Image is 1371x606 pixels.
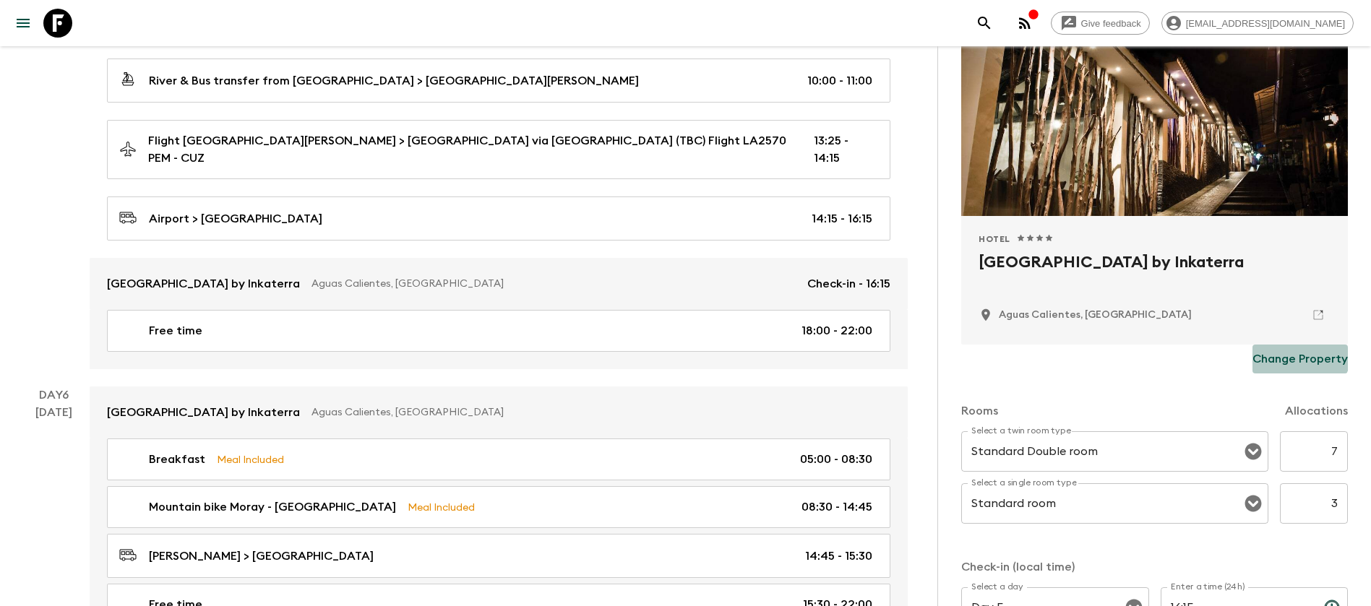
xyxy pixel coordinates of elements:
[1178,18,1353,29] span: [EMAIL_ADDRESS][DOMAIN_NAME]
[970,9,999,38] button: search adventures
[90,386,908,438] a: [GEOGRAPHIC_DATA] by InkaterraAguas Calientes, [GEOGRAPHIC_DATA]
[801,322,872,339] p: 18:00 - 22:00
[1285,402,1348,420] p: Allocations
[979,251,1331,297] h2: [GEOGRAPHIC_DATA] by Inkaterra
[107,120,890,179] a: Flight [GEOGRAPHIC_DATA][PERSON_NAME] > [GEOGRAPHIC_DATA] via [GEOGRAPHIC_DATA] (TBC) Flight LA25...
[1243,493,1263,514] button: Open
[807,275,890,293] p: Check-in - 16:15
[149,451,205,468] p: Breakfast
[961,402,998,420] p: Rooms
[107,404,300,421] p: [GEOGRAPHIC_DATA] by Inkaterra
[1161,12,1354,35] div: [EMAIL_ADDRESS][DOMAIN_NAME]
[149,210,322,228] p: Airport > [GEOGRAPHIC_DATA]
[800,451,872,468] p: 05:00 - 08:30
[17,386,90,404] p: Day 6
[812,210,872,228] p: 14:15 - 16:15
[107,486,890,528] a: Mountain bike Moray - [GEOGRAPHIC_DATA]Meal Included08:30 - 14:45
[107,275,300,293] p: [GEOGRAPHIC_DATA] by Inkaterra
[107,438,890,480] a: BreakfastMeal Included05:00 - 08:30
[961,558,1348,576] p: Check-in (local time)
[107,196,890,241] a: Airport > [GEOGRAPHIC_DATA]14:15 - 16:15
[149,547,374,565] p: [PERSON_NAME] > [GEOGRAPHIC_DATA]
[311,405,879,420] p: Aguas Calientes, [GEOGRAPHIC_DATA]
[9,9,38,38] button: menu
[1051,12,1150,35] a: Give feedback
[149,322,202,339] p: Free time
[801,498,872,516] p: 08:30 - 14:45
[971,581,1023,593] label: Select a day
[408,499,475,515] p: Meal Included
[1243,441,1263,462] button: Open
[1252,350,1348,368] p: Change Property
[1252,345,1348,373] button: Change Property
[999,308,1192,322] p: Aguas Calientes, Peru
[979,233,1010,245] span: Hotel
[311,277,796,291] p: Aguas Calientes, [GEOGRAPHIC_DATA]
[814,132,872,167] p: 13:25 - 14:15
[148,132,791,167] p: Flight [GEOGRAPHIC_DATA][PERSON_NAME] > [GEOGRAPHIC_DATA] via [GEOGRAPHIC_DATA] (TBC) Flight LA25...
[149,72,639,90] p: River & Bus transfer from [GEOGRAPHIC_DATA] > [GEOGRAPHIC_DATA][PERSON_NAME]
[217,451,284,467] p: Meal Included
[149,498,396,516] p: Mountain bike Moray - [GEOGRAPHIC_DATA]
[90,258,908,310] a: [GEOGRAPHIC_DATA] by InkaterraAguas Calientes, [GEOGRAPHIC_DATA]Check-in - 16:15
[961,28,1348,216] div: Photo of El MaPi Hotel by Inkaterra
[807,72,872,90] p: 10:00 - 11:00
[971,425,1071,437] label: Select a twin room type
[107,310,890,352] a: Free time18:00 - 22:00
[1171,581,1245,593] label: Enter a time (24h)
[971,477,1077,489] label: Select a single room type
[107,534,890,578] a: [PERSON_NAME] > [GEOGRAPHIC_DATA]14:45 - 15:30
[107,59,890,103] a: River & Bus transfer from [GEOGRAPHIC_DATA] > [GEOGRAPHIC_DATA][PERSON_NAME]10:00 - 11:00
[1073,18,1149,29] span: Give feedback
[805,547,872,565] p: 14:45 - 15:30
